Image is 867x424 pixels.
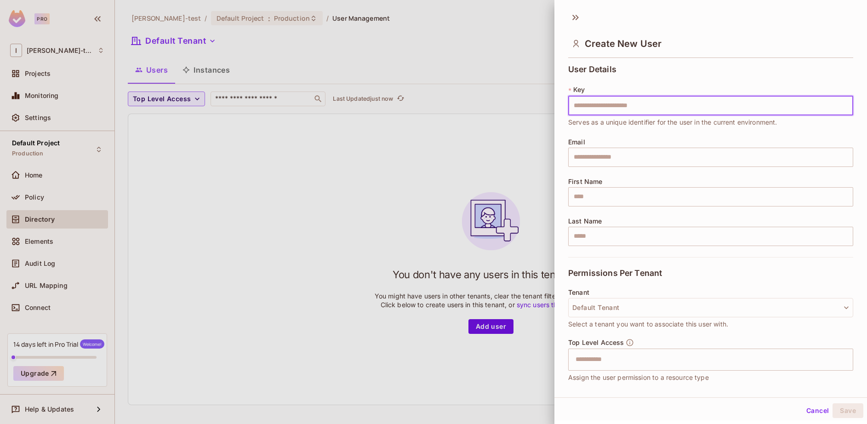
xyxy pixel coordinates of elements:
[568,289,589,296] span: Tenant
[585,38,662,49] span: Create New User
[848,358,850,360] button: Open
[568,372,709,383] span: Assign the user permission to a resource type
[568,218,602,225] span: Last Name
[568,339,624,346] span: Top Level Access
[568,138,585,146] span: Email
[573,86,585,93] span: Key
[568,65,616,74] span: User Details
[568,269,662,278] span: Permissions Per Tenant
[568,298,853,317] button: Default Tenant
[803,403,833,418] button: Cancel
[568,178,603,185] span: First Name
[833,403,863,418] button: Save
[568,117,777,127] span: Serves as a unique identifier for the user in the current environment.
[568,319,728,329] span: Select a tenant you want to associate this user with.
